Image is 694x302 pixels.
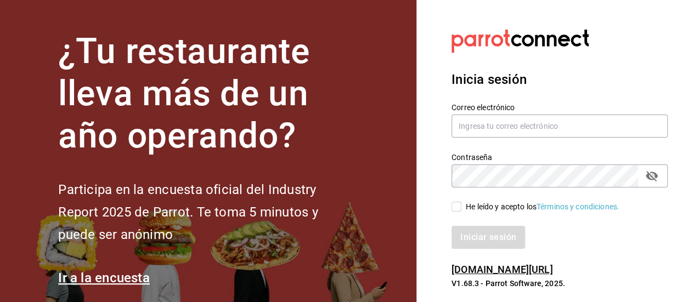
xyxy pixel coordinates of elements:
[642,167,661,185] button: passwordField
[452,264,552,275] a: [DOMAIN_NAME][URL]
[452,70,668,89] h3: Inicia sesión
[58,270,150,286] a: Ir a la encuesta
[452,115,668,138] input: Ingresa tu correo electrónico
[452,153,668,161] label: Contraseña
[58,31,354,157] h1: ¿Tu restaurante lleva más de un año operando?
[537,202,619,211] a: Términos y condiciones.
[452,278,668,289] p: V1.68.3 - Parrot Software, 2025.
[58,179,354,246] h2: Participa en la encuesta oficial del Industry Report 2025 de Parrot. Te toma 5 minutos y puede se...
[466,201,619,213] div: He leído y acepto los
[452,104,668,111] label: Correo electrónico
